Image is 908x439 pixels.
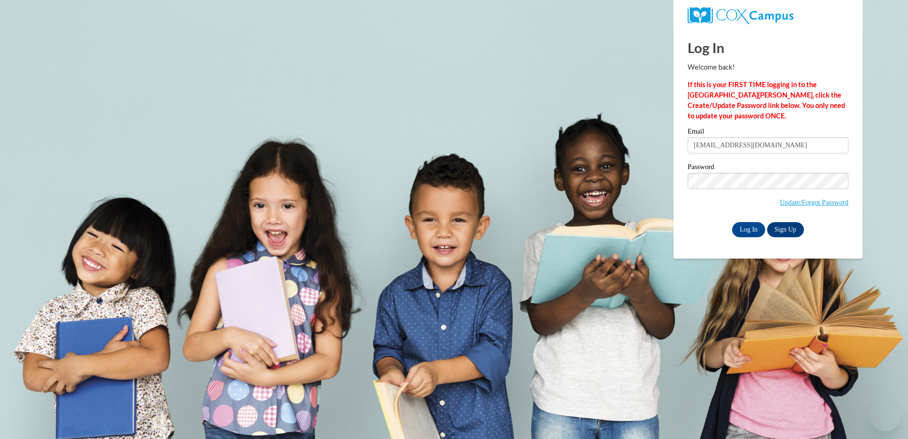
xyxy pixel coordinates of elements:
label: Password [688,163,848,173]
h1: Log In [688,38,848,57]
input: Log In [732,222,765,237]
p: Welcome back! [688,62,848,72]
iframe: Button to launch messaging window [870,401,900,431]
label: Email [688,128,848,137]
a: Sign Up [767,222,804,237]
a: COX Campus [688,7,848,24]
a: Update/Forgot Password [780,198,848,206]
img: COX Campus [688,7,794,24]
strong: If this is your FIRST TIME logging in to the [GEOGRAPHIC_DATA][PERSON_NAME], click the Create/Upd... [688,81,845,120]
